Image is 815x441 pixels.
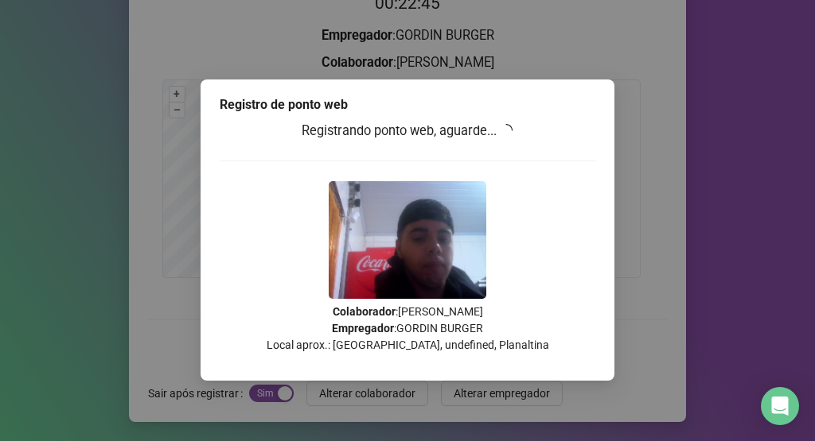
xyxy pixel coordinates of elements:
strong: Empregador [332,322,394,335]
h3: Registrando ponto web, aguarde... [220,121,595,141]
span: loading [500,124,513,137]
strong: Colaborador [333,305,396,318]
p: : [PERSON_NAME] : GORDIN BURGER Local aprox.: [GEOGRAPHIC_DATA], undefined, Planaltina [220,304,595,354]
div: Registro de ponto web [220,95,595,114]
div: Open Intercom Messenger [761,387,799,425]
img: Z [329,181,486,299]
